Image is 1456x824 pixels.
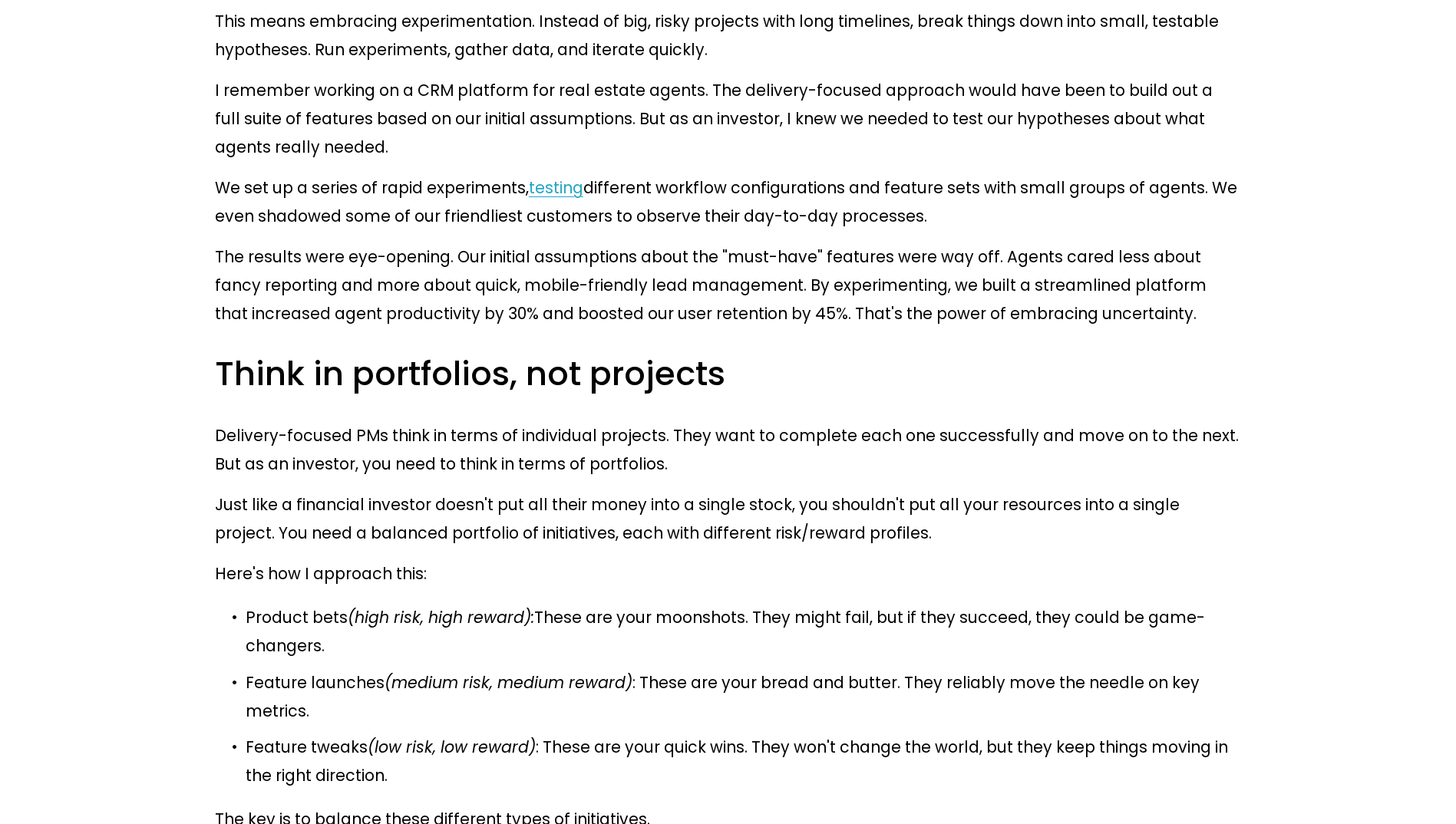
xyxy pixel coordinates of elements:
[246,603,1241,660] p: Product bets These are your moonshots. They might fail, but if they succeed, they could be game-c...
[215,173,1241,230] p: We set up a series of rapid experiments, different workflow configurations and feature sets with ...
[215,242,1241,328] p: The results were eye-opening. Our initial assumptions about the "must-have" features were way off...
[215,76,1241,161] p: I remember working on a CRM platform for real estate agents. The delivery-focused approach would ...
[215,559,1241,588] p: Here's how I approach this:
[215,7,1241,64] p: This means embracing experimentation. Instead of big, risky projects with long timelines, break t...
[529,176,583,199] a: testing
[368,736,536,758] em: (low risk, low reward)
[215,421,1241,478] p: Delivery-focused PMs think in terms of individual projects. They want to complete each one succes...
[246,668,1241,725] p: Feature launches : These are your bread and butter. They reliably move the needle on key metrics.
[215,490,1241,547] p: Just like a financial investor doesn't put all their money into a single stock, you shouldn't put...
[348,606,534,628] em: (high risk, high reward):
[385,671,632,694] em: (medium risk, medium reward)
[215,352,1241,397] h3: Think in portfolios, not projects
[246,733,1241,789] p: Feature tweaks : These are your quick wins. They won't change the world, but they keep things mov...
